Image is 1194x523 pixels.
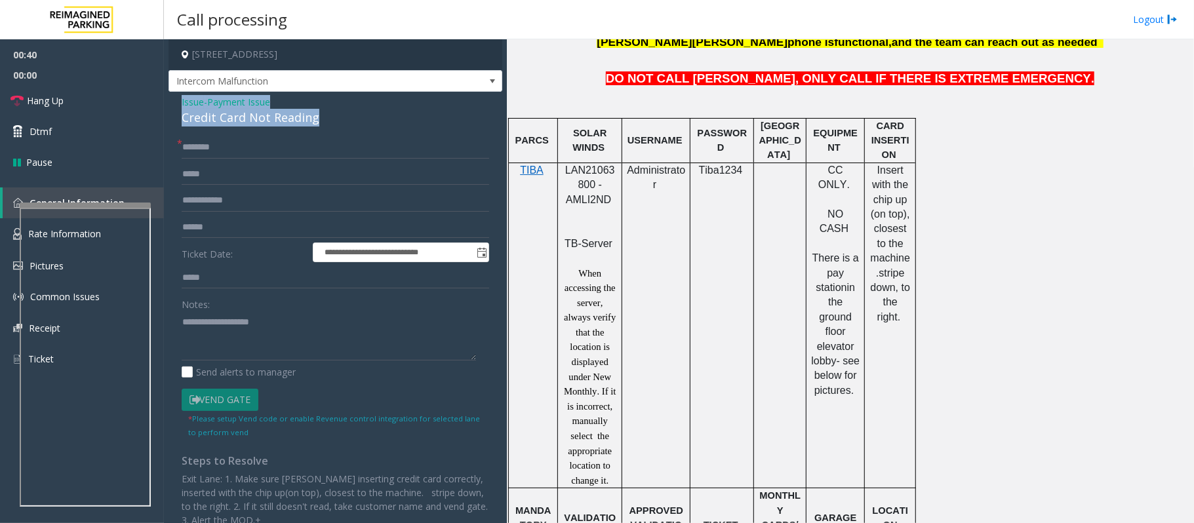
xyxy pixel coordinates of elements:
[13,228,22,240] img: 'icon'
[178,242,309,262] label: Ticket Date:
[692,35,787,48] span: [PERSON_NAME]
[182,365,296,379] label: Send alerts to manager
[474,243,488,261] span: Toggle popup
[627,135,683,145] span: USERNAME
[182,109,489,126] div: Credit Card Not Reading
[876,267,879,279] span: .
[606,71,1094,85] span: DO NOT CALL [PERSON_NAME], ONLY CALL IF THERE IS EXTREME EMERGENCY.
[182,95,204,109] span: Issue
[520,165,544,176] a: TIBA
[871,208,913,263] span: (on top), closest to the machine
[188,414,480,437] small: Please setup Vend code or enable Revenue control integration for selected lane to perform vend
[13,292,24,302] img: 'icon'
[182,455,489,467] h4: Steps to Resolve
[814,128,858,153] span: EQUIPMENT
[871,267,913,322] span: stripe down, to the right.
[3,187,164,218] a: General Information
[564,268,618,486] span: When accessing the server, always verify that the location is displayed under New Monthly. If it ...
[182,389,258,411] button: Vend Gate
[697,128,747,153] span: PASSWORD
[13,261,23,270] img: 'icon'
[847,179,850,190] span: .
[207,95,270,109] span: Payment Issue
[26,155,52,169] span: Pause
[169,39,502,70] h4: [STREET_ADDRESS]
[572,128,609,153] span: SOLAR WINDS
[170,3,294,35] h3: Call processing
[872,165,911,205] span: nsert with the chip up
[759,121,801,161] span: [GEOGRAPHIC_DATA]
[515,135,549,145] span: PARCS
[13,324,22,332] img: 'icon'
[871,121,909,161] span: CARD INSERTION
[877,165,880,176] span: I
[182,293,210,311] label: Notes:
[820,208,848,234] span: NO CASH
[204,96,270,108] span: -
[169,71,435,92] span: Intercom Malfunction
[787,35,834,48] span: phone is
[597,35,692,48] span: [PERSON_NAME]
[13,353,22,365] img: 'icon'
[30,197,125,209] span: General Information
[565,165,615,205] span: LAN21063800 - AMLI2ND
[816,267,847,293] span: pay station
[892,35,1098,48] span: and the team can reach out as needed
[699,165,743,176] span: Tiba1234
[1167,12,1178,26] img: logout
[13,198,23,208] img: 'icon'
[834,35,892,48] span: functional,
[565,238,612,249] span: TB-Server
[811,282,862,396] span: in the ground floor elevator lobby- see below for pictures.
[812,252,859,263] span: There is a
[30,125,52,138] span: Dtmf
[27,94,64,107] span: Hang Up
[1133,12,1178,26] a: Logout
